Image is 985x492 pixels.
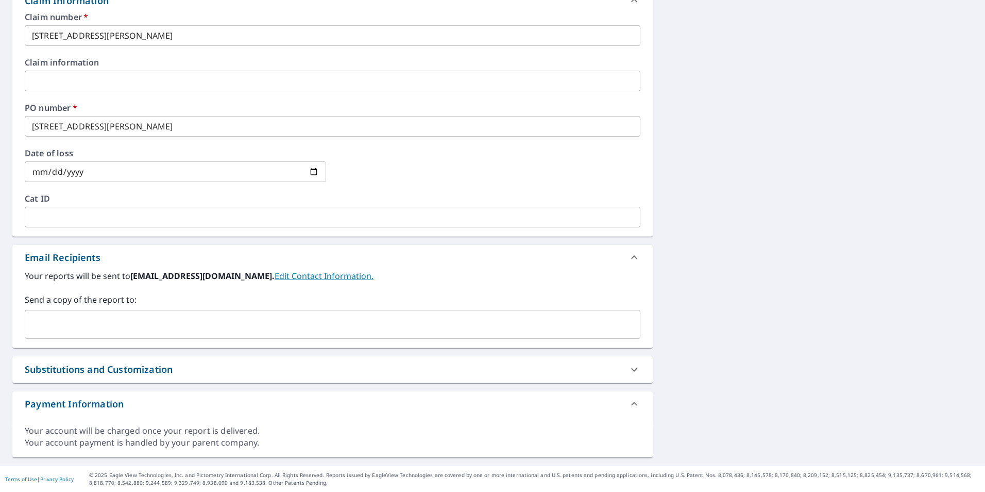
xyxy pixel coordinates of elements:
[25,397,124,411] div: Payment Information
[25,437,640,449] div: Your account payment is handled by your parent company.
[25,194,640,203] label: Cat ID
[25,293,640,306] label: Send a copy of the report to:
[25,58,640,67] label: Claim information
[12,356,653,383] div: Substitutions and Customization
[12,391,653,416] div: Payment Information
[5,475,37,483] a: Terms of Use
[25,104,640,112] label: PO number
[130,270,275,282] b: [EMAIL_ADDRESS][DOMAIN_NAME].
[40,475,74,483] a: Privacy Policy
[5,476,74,482] p: |
[25,251,100,265] div: Email Recipients
[25,270,640,282] label: Your reports will be sent to
[275,270,373,282] a: EditContactInfo
[25,149,326,157] label: Date of loss
[89,471,980,487] p: © 2025 Eagle View Technologies, Inc. and Pictometry International Corp. All Rights Reserved. Repo...
[25,13,640,21] label: Claim number
[25,425,640,437] div: Your account will be charged once your report is delivered.
[25,363,173,376] div: Substitutions and Customization
[12,245,653,270] div: Email Recipients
